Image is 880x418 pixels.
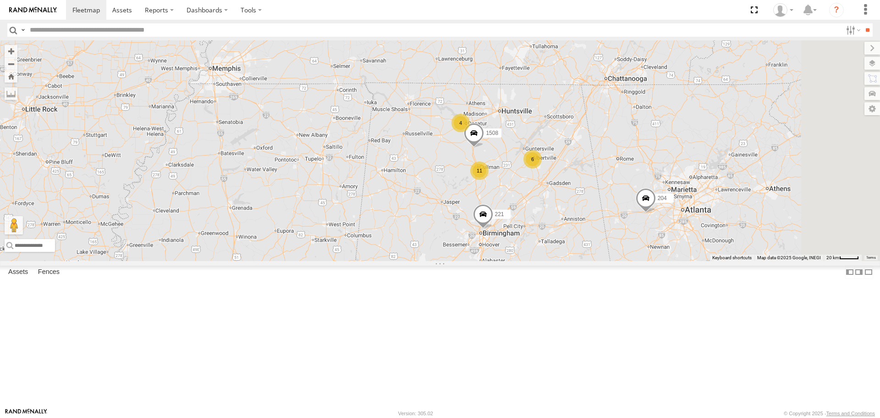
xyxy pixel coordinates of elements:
label: Fences [33,266,64,279]
button: Map Scale: 20 km per 39 pixels [824,255,862,261]
label: Search Filter Options [842,23,862,37]
label: Assets [4,266,33,279]
label: Dock Summary Table to the Left [845,266,854,279]
span: 204 [658,195,667,202]
a: Visit our Website [5,409,47,418]
i: ? [829,3,844,17]
div: 6 [523,150,542,168]
img: rand-logo.svg [9,7,57,13]
span: Map data ©2025 Google, INEGI [757,255,821,260]
button: Zoom Home [5,70,17,83]
label: Map Settings [864,102,880,115]
button: Zoom out [5,57,17,70]
div: 4 [451,114,470,132]
div: EDWARD EDMONDSON [770,3,797,17]
span: 1508 [486,130,498,136]
label: Dock Summary Table to the Right [854,266,863,279]
a: Terms and Conditions [826,411,875,416]
span: 221 [495,212,504,218]
label: Search Query [19,23,27,37]
div: © Copyright 2025 - [784,411,875,416]
button: Drag Pegman onto the map to open Street View [5,216,23,234]
div: 11 [470,162,489,180]
div: Version: 305.02 [398,411,433,416]
button: Zoom in [5,45,17,57]
a: Terms [866,256,876,259]
span: 20 km [826,255,839,260]
label: Measure [5,87,17,100]
label: Hide Summary Table [864,266,873,279]
button: Keyboard shortcuts [712,255,752,261]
